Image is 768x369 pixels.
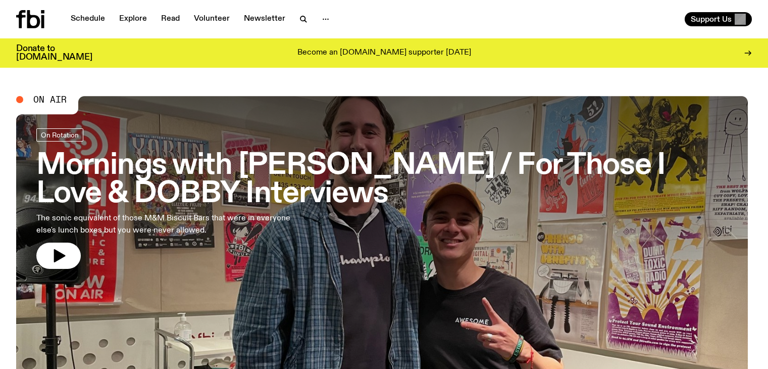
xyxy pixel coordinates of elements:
span: On Air [33,95,67,104]
button: Support Us [685,12,752,26]
span: Support Us [691,15,732,24]
a: Newsletter [238,12,291,26]
h3: Donate to [DOMAIN_NAME] [16,44,92,62]
a: Schedule [65,12,111,26]
h3: Mornings with [PERSON_NAME] / For Those I Love & DOBBY Interviews [36,152,732,208]
span: On Rotation [41,131,79,139]
a: Explore [113,12,153,26]
a: Volunteer [188,12,236,26]
p: The sonic equivalent of those M&M Biscuit Bars that were in everyone else's lunch boxes but you w... [36,212,295,237]
a: Read [155,12,186,26]
p: Become an [DOMAIN_NAME] supporter [DATE] [297,49,471,58]
a: Mornings with [PERSON_NAME] / For Those I Love & DOBBY InterviewsThe sonic equivalent of those M&... [36,128,732,269]
a: On Rotation [36,128,83,142]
